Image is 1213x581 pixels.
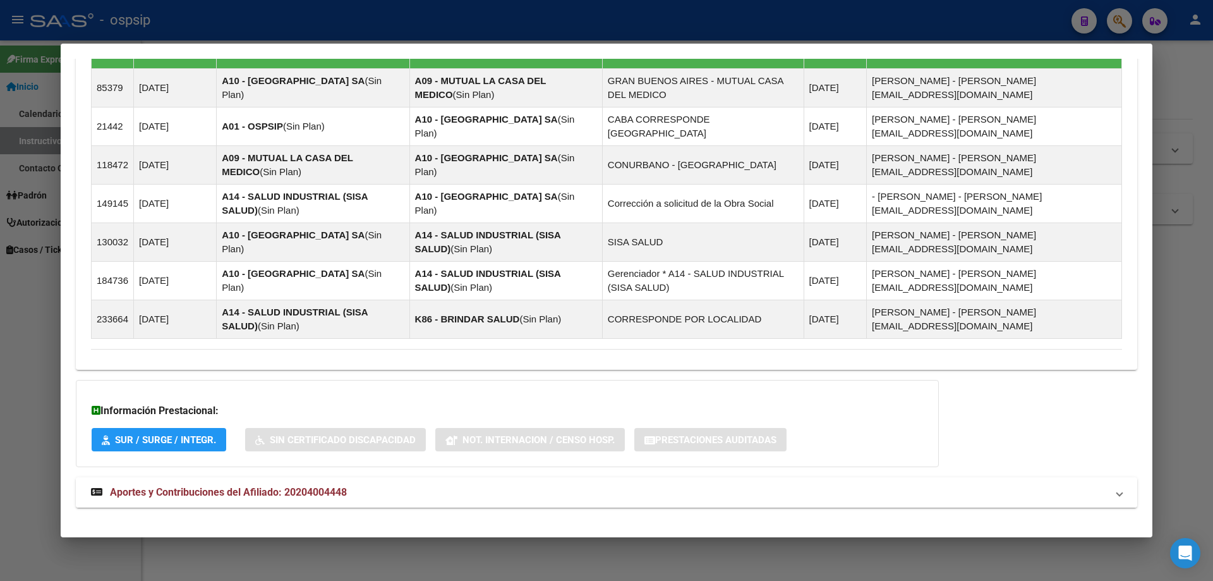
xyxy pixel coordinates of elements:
td: [DATE] [134,262,217,300]
td: Corrección a solicitud de la Obra Social [602,185,804,223]
strong: A14 - SALUD INDUSTRIAL (SISA SALUD) [222,191,368,216]
strong: A09 - MUTUAL LA CASA DEL MEDICO [222,152,353,177]
span: Sin Plan [454,282,489,293]
td: [DATE] [134,146,217,185]
td: 233664 [92,300,134,339]
td: ( ) [409,300,602,339]
td: ( ) [217,223,409,262]
button: Prestaciones Auditadas [634,428,787,451]
td: CORRESPONDE POR LOCALIDAD [602,300,804,339]
td: 130032 [92,223,134,262]
td: [DATE] [134,107,217,146]
button: Not. Internacion / Censo Hosp. [435,428,625,451]
span: SUR / SURGE / INTEGR. [115,434,216,446]
span: Sin Plan [454,243,489,254]
div: Open Intercom Messenger [1170,538,1200,568]
td: [DATE] [804,107,867,146]
strong: A10 - [GEOGRAPHIC_DATA] SA [222,268,365,279]
strong: A10 - [GEOGRAPHIC_DATA] SA [415,114,558,125]
td: ( ) [409,262,602,300]
td: CABA CORRESPONDE [GEOGRAPHIC_DATA] [602,107,804,146]
td: 118472 [92,146,134,185]
td: - [PERSON_NAME] - [PERSON_NAME][EMAIL_ADDRESS][DOMAIN_NAME] [867,185,1122,223]
td: ( ) [409,185,602,223]
strong: A14 - SALUD INDUSTRIAL (SISA SALUD) [415,229,561,254]
button: SUR / SURGE / INTEGR. [92,428,226,451]
td: ( ) [217,185,409,223]
strong: A10 - [GEOGRAPHIC_DATA] SA [222,229,365,240]
strong: A01 - OSPSIP [222,121,283,131]
td: 184736 [92,262,134,300]
td: ( ) [409,107,602,146]
td: [PERSON_NAME] - [PERSON_NAME][EMAIL_ADDRESS][DOMAIN_NAME] [867,146,1122,185]
td: [PERSON_NAME] - [PERSON_NAME][EMAIL_ADDRESS][DOMAIN_NAME] [867,300,1122,339]
span: Sin Plan [261,321,296,331]
span: Prestaciones Auditadas [655,434,776,446]
span: Sin Plan [456,89,492,100]
td: ( ) [409,223,602,262]
td: [DATE] [134,69,217,107]
td: ( ) [217,262,409,300]
td: [DATE] [804,223,867,262]
strong: A14 - SALUD INDUSTRIAL (SISA SALUD) [415,268,561,293]
td: [DATE] [804,69,867,107]
strong: A10 - [GEOGRAPHIC_DATA] SA [415,152,558,163]
td: ( ) [217,69,409,107]
td: CONURBANO - [GEOGRAPHIC_DATA] [602,146,804,185]
mat-expansion-panel-header: Aportes y Contribuciones del Afiliado: 20204004448 [76,477,1137,508]
td: 85379 [92,69,134,107]
td: ( ) [217,146,409,185]
td: [DATE] [804,262,867,300]
strong: A14 - SALUD INDUSTRIAL (SISA SALUD) [222,307,368,331]
td: [DATE] [134,300,217,339]
td: [PERSON_NAME] - [PERSON_NAME][EMAIL_ADDRESS][DOMAIN_NAME] [867,107,1122,146]
td: [DATE] [804,185,867,223]
td: ( ) [409,69,602,107]
td: [DATE] [134,185,217,223]
span: Sin Plan [286,121,322,131]
td: [DATE] [804,300,867,339]
td: ( ) [409,146,602,185]
td: 149145 [92,185,134,223]
strong: A10 - [GEOGRAPHIC_DATA] SA [222,75,365,86]
td: ( ) [217,107,409,146]
strong: A09 - MUTUAL LA CASA DEL MEDICO [415,75,546,100]
td: SISA SALUD [602,223,804,262]
td: GRAN BUENOS AIRES - MUTUAL CASA DEL MEDICO [602,69,804,107]
td: [PERSON_NAME] - [PERSON_NAME][EMAIL_ADDRESS][DOMAIN_NAME] [867,262,1122,300]
td: ( ) [217,300,409,339]
td: [DATE] [134,223,217,262]
td: [PERSON_NAME] - [PERSON_NAME][EMAIL_ADDRESS][DOMAIN_NAME] [867,69,1122,107]
button: Sin Certificado Discapacidad [245,428,426,451]
span: Sin Plan [261,205,296,216]
td: [PERSON_NAME] - [PERSON_NAME][EMAIL_ADDRESS][DOMAIN_NAME] [867,223,1122,262]
h3: Información Prestacional: [92,403,923,419]
td: Gerenciador * A14 - SALUD INDUSTRIAL (SISA SALUD) [602,262,804,300]
strong: K86 - BRINDAR SALUD [415,314,520,324]
strong: A10 - [GEOGRAPHIC_DATA] SA [415,191,558,202]
span: Sin Plan [263,166,298,177]
td: [DATE] [804,146,867,185]
td: 21442 [92,107,134,146]
span: Sin Plan [522,314,558,324]
span: Aportes y Contribuciones del Afiliado: 20204004448 [110,486,347,498]
span: Sin Certificado Discapacidad [270,434,416,446]
span: Not. Internacion / Censo Hosp. [462,434,615,446]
